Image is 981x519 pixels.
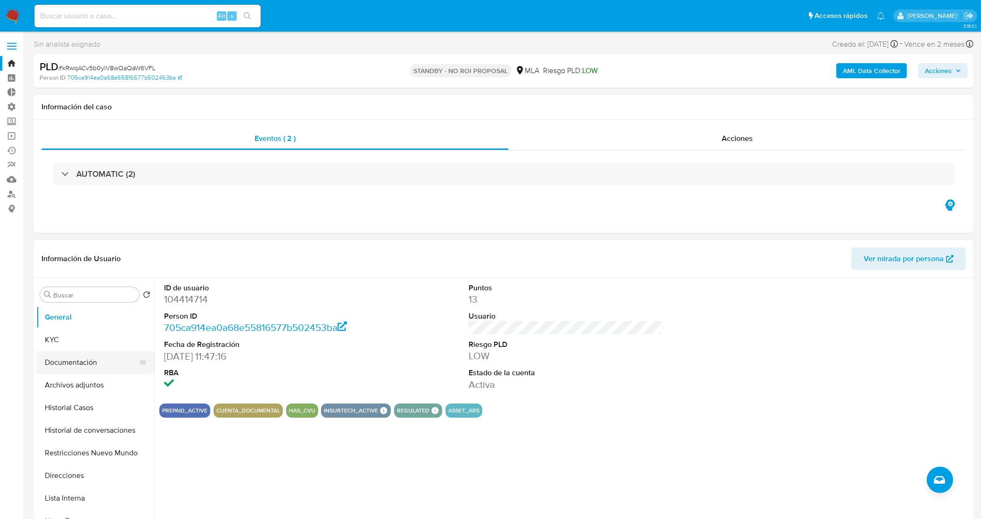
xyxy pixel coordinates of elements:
span: Alt [218,11,225,20]
span: LOW [582,65,598,76]
button: KYC [36,329,154,351]
span: Riesgo PLD: [543,66,598,76]
dd: 104414714 [164,293,358,306]
button: Ver mirada por persona [851,247,966,270]
dt: Usuario [469,311,662,321]
p: STANDBY - NO ROI PROPOSAL [410,64,511,77]
input: Buscar [53,291,135,299]
span: Sin analista asignado [34,39,100,49]
span: Vence en 2 meses [904,39,965,49]
button: Documentación [36,351,147,374]
button: Restricciones Nuevo Mundo [36,442,154,464]
dt: Person ID [164,311,358,321]
button: Direcciones [36,464,154,487]
button: search-icon [238,9,257,23]
dd: Activa [469,378,662,391]
div: MLA [515,66,539,76]
a: 705ca914ea0a68e55816577b502453ba [67,74,182,82]
dt: Puntos [469,283,662,293]
dt: Riesgo PLD [469,339,662,350]
dt: Estado de la cuenta [469,368,662,378]
dt: RBA [164,368,358,378]
div: Creado el: [DATE] [832,38,898,50]
button: General [36,306,154,329]
a: Salir [964,11,974,21]
button: Acciones [918,63,968,78]
h1: Información de Usuario [41,254,121,264]
button: Historial Casos [36,396,154,419]
dd: [DATE] 11:47:16 [164,350,358,363]
button: Lista Interna [36,487,154,510]
dd: LOW [469,349,662,362]
b: AML Data Collector [843,63,900,78]
a: 705ca914ea0a68e55816577b502453ba [164,321,347,334]
h1: Información del caso [41,102,966,112]
span: Ver mirada por persona [864,247,944,270]
button: Archivos adjuntos [36,374,154,396]
button: Volver al orden por defecto [143,291,150,301]
button: Buscar [44,291,51,298]
dd: 13 [469,293,662,306]
span: - [900,38,902,50]
a: Notificaciones [877,12,885,20]
span: Acciones [722,133,753,144]
b: PLD [40,59,58,74]
dt: ID de usuario [164,283,358,293]
span: s [231,11,233,20]
b: Person ID [40,74,66,82]
p: leandro.caroprese@mercadolibre.com [907,11,961,20]
span: Acciones [925,63,952,78]
span: Eventos ( 2 ) [255,133,296,144]
dt: Fecha de Registración [164,339,358,350]
span: # kRwqACv5b0ylV8wQaQaW6VFL [58,63,156,73]
input: Buscar usuario o caso... [34,10,261,22]
button: AML Data Collector [836,63,907,78]
button: Historial de conversaciones [36,419,154,442]
h3: AUTOMATIC (2) [76,169,135,179]
div: AUTOMATIC (2) [53,163,955,185]
span: Accesos rápidos [815,11,867,21]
